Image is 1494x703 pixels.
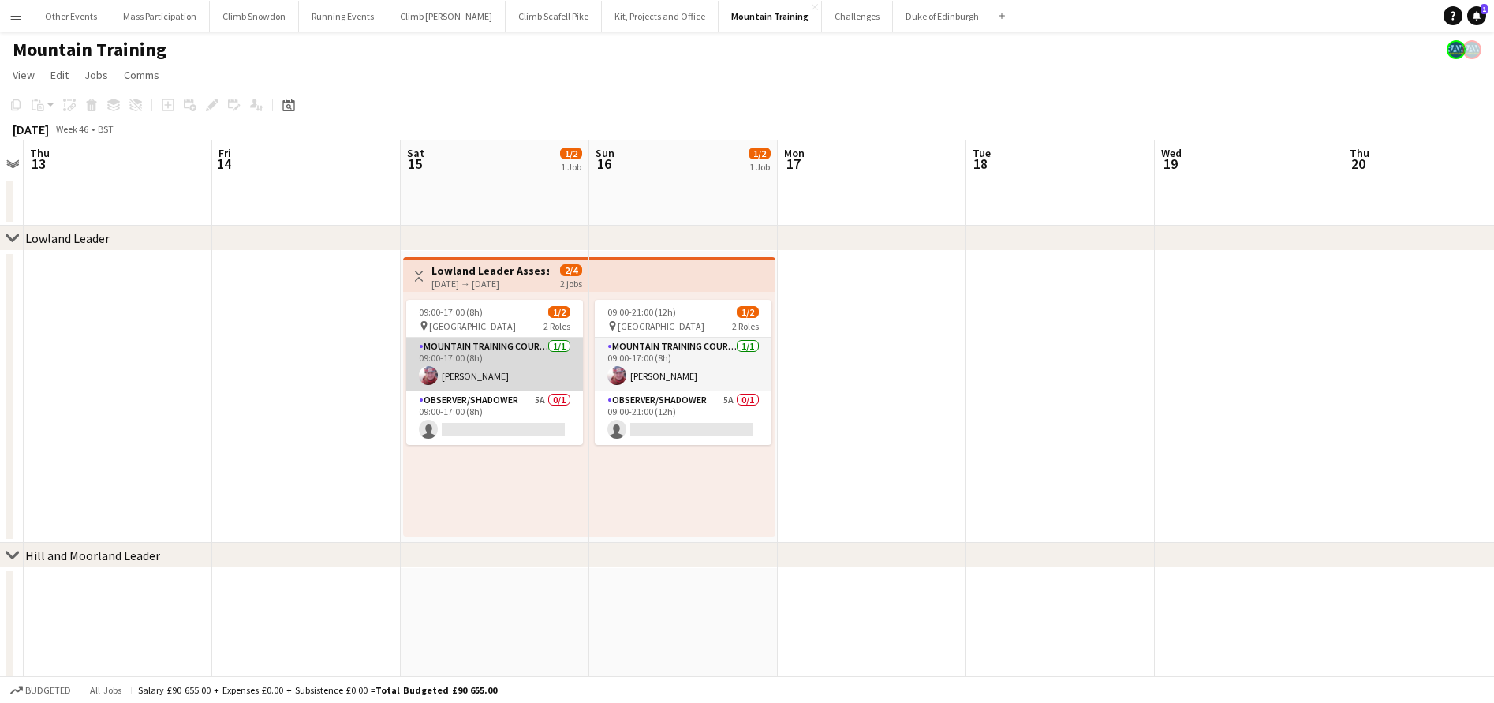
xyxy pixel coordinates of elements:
app-user-avatar: Staff RAW Adventures [1462,40,1481,59]
div: Salary £90 655.00 + Expenses £0.00 + Subsistence £0.00 = [138,684,497,696]
div: 1 Job [561,161,581,173]
button: Challenges [822,1,893,32]
div: BST [98,123,114,135]
a: Comms [118,65,166,85]
button: Duke of Edinburgh [893,1,992,32]
h1: Mountain Training [13,38,166,62]
span: 2 Roles [732,320,759,332]
button: Climb [PERSON_NAME] [387,1,506,32]
span: Week 46 [52,123,92,135]
span: 1/2 [737,306,759,318]
span: 15 [405,155,424,173]
a: 1 [1467,6,1486,25]
button: Other Events [32,1,110,32]
span: Budgeted [25,685,71,696]
span: 17 [782,155,805,173]
button: Budgeted [8,682,73,699]
span: 19 [1159,155,1182,173]
div: 2 jobs [560,276,582,290]
div: Hill and Moorland Leader [25,548,160,563]
app-user-avatar: Staff RAW Adventures [1447,40,1466,59]
button: Climb Scafell Pike [506,1,602,32]
button: Mountain Training [719,1,822,32]
span: 09:00-21:00 (12h) [607,306,676,318]
div: Lowland Leader [25,230,110,246]
span: 1 [1481,4,1488,14]
span: Thu [30,146,50,160]
span: Thu [1350,146,1369,160]
span: 09:00-17:00 (8h) [419,306,483,318]
span: 13 [28,155,50,173]
a: Jobs [78,65,114,85]
app-card-role: Mountain Training Course Director1/109:00-17:00 (8h)[PERSON_NAME] [406,338,583,391]
a: Edit [44,65,75,85]
app-job-card: 09:00-21:00 (12h)1/2 [GEOGRAPHIC_DATA]2 RolesMountain Training Course Director1/109:00-17:00 (8h)... [595,300,771,445]
button: Kit, Projects and Office [602,1,719,32]
span: All jobs [87,684,125,696]
span: View [13,68,35,82]
span: Fri [218,146,231,160]
span: 2 Roles [543,320,570,332]
span: Mon [784,146,805,160]
h3: Lowland Leader Assessment - T25Q4MT-8756 [431,264,549,278]
span: 16 [593,155,614,173]
app-card-role: Mountain Training Course Director1/109:00-17:00 (8h)[PERSON_NAME] [595,338,771,391]
div: 1 Job [749,161,770,173]
span: Jobs [84,68,108,82]
span: 18 [970,155,991,173]
span: Comms [124,68,159,82]
app-job-card: 09:00-17:00 (8h)1/2 [GEOGRAPHIC_DATA]2 RolesMountain Training Course Director1/109:00-17:00 (8h)[... [406,300,583,445]
span: Tue [973,146,991,160]
span: 1/2 [749,148,771,159]
span: Wed [1161,146,1182,160]
div: [DATE] [13,122,49,137]
button: Climb Snowdon [210,1,299,32]
span: 1/2 [548,306,570,318]
span: Total Budgeted £90 655.00 [375,684,497,696]
span: Sun [596,146,614,160]
span: [GEOGRAPHIC_DATA] [429,320,516,332]
button: Running Events [299,1,387,32]
span: Edit [50,68,69,82]
app-card-role: Observer/Shadower5A0/109:00-21:00 (12h) [595,391,771,445]
app-card-role: Observer/Shadower5A0/109:00-17:00 (8h) [406,391,583,445]
a: View [6,65,41,85]
span: 20 [1347,155,1369,173]
span: Sat [407,146,424,160]
span: 1/2 [560,148,582,159]
span: [GEOGRAPHIC_DATA] [618,320,704,332]
span: 2/4 [560,264,582,276]
div: [DATE] → [DATE] [431,278,549,290]
span: 14 [216,155,231,173]
button: Mass Participation [110,1,210,32]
